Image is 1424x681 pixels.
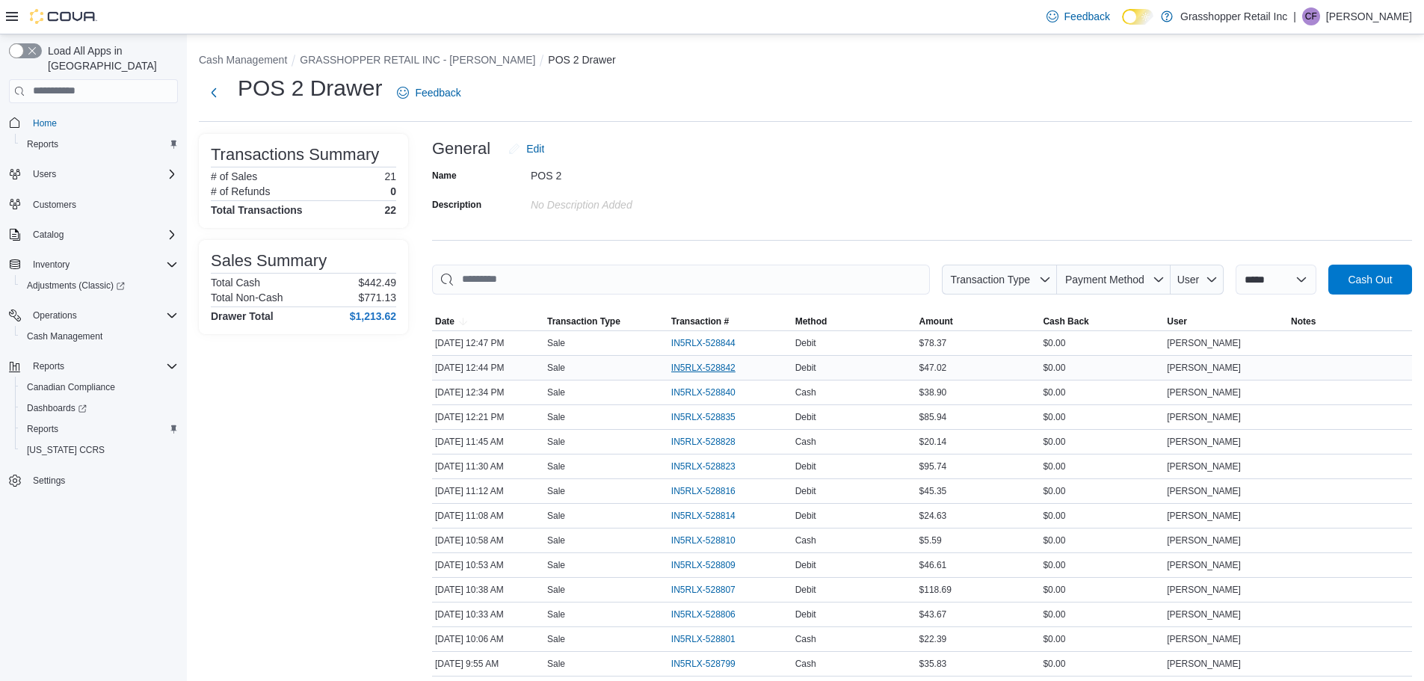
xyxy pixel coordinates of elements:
[432,482,544,500] div: [DATE] 11:12 AM
[15,134,184,155] button: Reports
[3,469,184,491] button: Settings
[1167,386,1241,398] span: [PERSON_NAME]
[27,196,82,214] a: Customers
[15,275,184,296] a: Adjustments (Classic)
[919,584,952,596] span: $118.69
[671,334,750,352] button: IN5RLX-528844
[358,277,396,289] p: $442.49
[671,386,736,398] span: IN5RLX-528840
[27,195,178,214] span: Customers
[33,229,64,241] span: Catalog
[27,444,105,456] span: [US_STATE] CCRS
[27,256,75,274] button: Inventory
[919,633,947,645] span: $22.39
[27,226,178,244] span: Catalog
[1167,460,1241,472] span: [PERSON_NAME]
[671,362,736,374] span: IN5RLX-528842
[919,510,947,522] span: $24.63
[432,408,544,426] div: [DATE] 12:21 PM
[432,605,544,623] div: [DATE] 10:33 AM
[27,306,83,324] button: Operations
[238,73,382,103] h1: POS 2 Drawer
[1288,312,1412,330] button: Notes
[15,440,184,460] button: [US_STATE] CCRS
[30,9,97,24] img: Cova
[15,398,184,419] a: Dashboards
[33,117,57,129] span: Home
[916,312,1041,330] button: Amount
[211,185,270,197] h6: # of Refunds
[919,315,953,327] span: Amount
[1041,1,1116,31] a: Feedback
[1040,359,1164,377] div: $0.00
[795,534,816,546] span: Cash
[432,140,490,158] h3: General
[3,356,184,377] button: Reports
[1348,272,1392,287] span: Cash Out
[27,114,63,132] a: Home
[27,165,62,183] button: Users
[671,315,729,327] span: Transaction #
[199,78,229,108] button: Next
[432,383,544,401] div: [DATE] 12:34 PM
[671,630,750,648] button: IN5RLX-528801
[671,460,736,472] span: IN5RLX-528823
[1167,608,1241,620] span: [PERSON_NAME]
[21,277,131,295] a: Adjustments (Classic)
[211,252,327,270] h3: Sales Summary
[671,507,750,525] button: IN5RLX-528814
[211,292,283,303] h6: Total Non-Cash
[919,386,947,398] span: $38.90
[21,327,178,345] span: Cash Management
[547,633,565,645] p: Sale
[21,135,64,153] a: Reports
[547,362,565,374] p: Sale
[27,330,102,342] span: Cash Management
[671,482,750,500] button: IN5RLX-528816
[1040,334,1164,352] div: $0.00
[15,326,184,347] button: Cash Management
[1040,507,1164,525] div: $0.00
[795,584,816,596] span: Debit
[671,531,750,549] button: IN5RLX-528810
[211,310,274,322] h4: Drawer Total
[547,485,565,497] p: Sale
[795,337,816,349] span: Debit
[21,135,178,153] span: Reports
[547,608,565,620] p: Sale
[671,655,750,673] button: IN5RLX-528799
[432,457,544,475] div: [DATE] 11:30 AM
[671,436,736,448] span: IN5RLX-528828
[1328,265,1412,295] button: Cash Out
[1167,315,1187,327] span: User
[432,170,457,182] label: Name
[27,381,115,393] span: Canadian Compliance
[1164,312,1288,330] button: User
[919,436,947,448] span: $20.14
[1167,337,1241,349] span: [PERSON_NAME]
[548,54,615,66] button: POS 2 Drawer
[950,274,1030,286] span: Transaction Type
[27,114,178,132] span: Home
[3,254,184,275] button: Inventory
[795,315,827,327] span: Method
[27,280,125,292] span: Adjustments (Classic)
[795,510,816,522] span: Debit
[547,436,565,448] p: Sale
[919,460,947,472] span: $95.74
[3,112,184,134] button: Home
[1167,436,1241,448] span: [PERSON_NAME]
[33,259,70,271] span: Inventory
[1040,605,1164,623] div: $0.00
[1180,7,1287,25] p: Grasshopper Retail Inc
[9,106,178,531] nav: Complex example
[919,411,947,423] span: $85.94
[795,460,816,472] span: Debit
[1122,9,1153,25] input: Dark Mode
[671,485,736,497] span: IN5RLX-528816
[919,362,947,374] span: $47.02
[384,204,396,216] h4: 22
[27,357,178,375] span: Reports
[547,510,565,522] p: Sale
